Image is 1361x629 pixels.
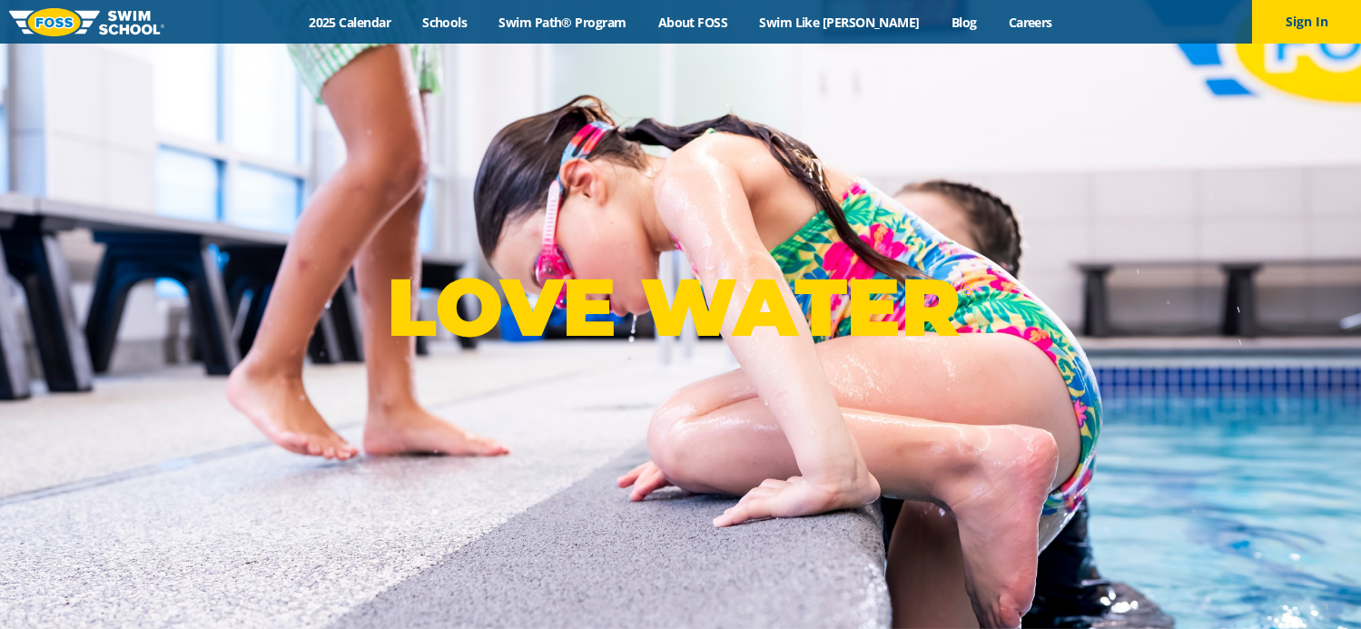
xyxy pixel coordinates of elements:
[407,14,483,31] a: Schools
[992,14,1068,31] a: Careers
[744,14,936,31] a: Swim Like [PERSON_NAME]
[642,14,744,31] a: About FOSS
[387,259,974,356] p: LOVE WATER
[483,14,642,31] a: Swim Path® Program
[960,277,974,300] sup: ®
[935,14,992,31] a: Blog
[293,14,407,31] a: 2025 Calendar
[9,8,164,36] img: FOSS Swim School Logo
